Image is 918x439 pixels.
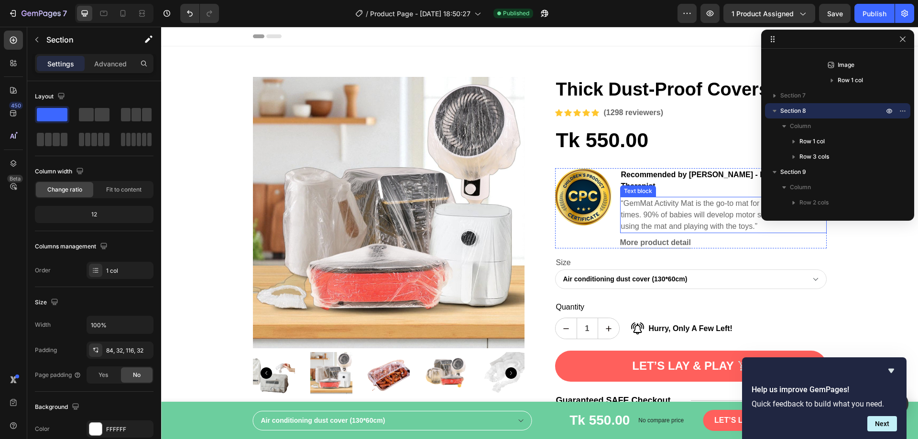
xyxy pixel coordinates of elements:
button: Next question [867,416,897,431]
div: Publish [863,9,886,19]
div: Width [35,321,51,329]
div: 84, 32, 116, 32 [106,346,151,355]
h1: Thick Dust-Proof Covers [394,50,666,75]
span: Column [790,182,811,192]
button: Publish [854,4,895,23]
p: No compare price [477,391,523,396]
p: Quick feedback to build what you need. [752,399,897,408]
button: 1 product assigned [723,4,815,23]
div: Let’s lay & play [553,389,621,398]
p: (1298 reviewers) [443,80,503,92]
span: Row 3 cols [799,152,829,161]
span: Fit to content [106,185,142,194]
button: Save [819,4,851,23]
span: Yes [98,371,108,379]
span: / [366,9,368,19]
div: Beta [7,175,23,182]
p: 7 [63,8,67,19]
input: quantity [415,291,437,312]
div: Color [35,425,50,433]
iframe: Design area [161,27,918,439]
div: 1 col [106,267,151,275]
p: Hurry, Only A Few Left! [488,296,571,308]
input: Auto [87,316,153,333]
span: Section 7 [780,91,806,100]
div: Tk 550.00 [394,100,489,127]
div: Column width [35,165,86,178]
span: Column [790,121,811,131]
div: 12 [37,208,152,221]
p: Advanced [94,59,127,69]
a: More product detail [459,210,530,222]
button: Hide survey [885,365,897,376]
p: Section [46,34,125,45]
legend: Size [394,229,411,243]
div: Let’s lay & play [471,332,573,346]
div: Order [35,266,51,275]
button: Let’s lay & play [542,383,644,404]
div: Padding [35,346,57,354]
div: Layout [35,90,67,103]
span: No [133,371,141,379]
span: Save [827,10,843,18]
button: Let’s lay & play [394,324,666,355]
p: Guaranteed SAFE Checkout [395,367,529,380]
button: Carousel Next Arrow [344,341,356,352]
span: Row 2 cols [799,198,829,207]
div: Text block [461,160,493,169]
div: 450 [9,102,23,109]
div: Undo/Redo [180,4,219,23]
p: Recommended by [PERSON_NAME] - Pediatric Therapist [460,142,665,165]
div: Tk 550.00 [407,383,470,405]
h2: Help us improve GemPages! [752,384,897,396]
button: Carousel Back Arrow [99,341,111,352]
div: Size [35,296,60,309]
div: Help us improve GemPages! [752,365,897,431]
p: Settings [47,59,74,69]
span: Section 8 [780,106,806,116]
button: increment [437,291,458,312]
div: Background [35,401,81,414]
span: Image [838,60,854,70]
span: Section 9 [780,167,806,177]
span: Published [503,9,529,18]
p: “GemMat Activity Mat is the go-to mat for active awake times. 90% of babies will develop motor sk... [460,171,665,205]
div: FFFFFF [106,425,151,434]
span: Change ratio [47,185,82,194]
div: Columns management [35,240,109,253]
span: Product Page - [DATE] 18:50:27 [370,9,470,19]
span: 1 product assigned [732,9,794,19]
img: Alt Image [470,296,483,308]
button: decrement [394,291,415,312]
button: 7 [4,4,71,23]
div: Quantity [394,274,666,287]
div: Page padding [35,371,81,379]
img: Alt Image [394,141,450,199]
span: Row 1 col [838,75,863,85]
span: Row 1 col [799,137,825,146]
